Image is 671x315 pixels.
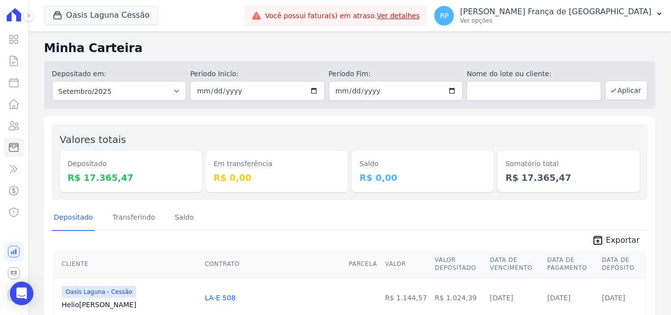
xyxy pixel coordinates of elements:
th: Data de Vencimento [486,250,543,278]
dt: Em transferência [214,159,340,169]
button: Aplicar [605,81,647,100]
button: RP [PERSON_NAME] França de [GEOGRAPHIC_DATA] Ver opções [426,2,671,29]
dt: Somatório total [505,159,632,169]
dd: R$ 0,00 [360,171,486,184]
th: Parcela [345,250,381,278]
label: Período Fim: [329,69,463,79]
a: LA-E 508 [205,294,235,302]
label: Valores totais [60,134,126,145]
div: Open Intercom Messenger [10,282,33,305]
a: Saldo [173,205,196,231]
span: RP [440,12,448,19]
h2: Minha Carteira [44,39,655,57]
span: Você possui fatura(s) em atraso. [265,11,420,21]
a: [DATE] [547,294,570,302]
dd: R$ 17.365,47 [505,171,632,184]
p: Ver opções [460,17,651,25]
th: Valor Depositado [431,250,486,278]
span: Oasis Laguna - Cessão [62,286,137,298]
a: Depositado [52,205,95,231]
p: [PERSON_NAME] França de [GEOGRAPHIC_DATA] [460,7,651,17]
label: Depositado em: [52,70,107,78]
th: Cliente [54,250,201,278]
a: Helio[PERSON_NAME] [62,300,197,310]
a: [DATE] [602,294,625,302]
th: Data de Depósito [598,250,645,278]
a: Ver detalhes [377,12,420,20]
dd: R$ 0,00 [214,171,340,184]
label: Período Inicío: [190,69,325,79]
th: Contrato [201,250,345,278]
span: Exportar [606,234,640,246]
a: [DATE] [490,294,513,302]
th: Valor [381,250,431,278]
dt: Saldo [360,159,486,169]
button: Oasis Laguna Cessão [44,6,158,25]
a: unarchive Exportar [584,234,647,248]
label: Nome do lote ou cliente: [467,69,601,79]
dt: Depositado [68,159,194,169]
i: unarchive [592,234,604,246]
dd: R$ 17.365,47 [68,171,194,184]
th: Data de Pagamento [543,250,598,278]
a: Transferindo [111,205,157,231]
